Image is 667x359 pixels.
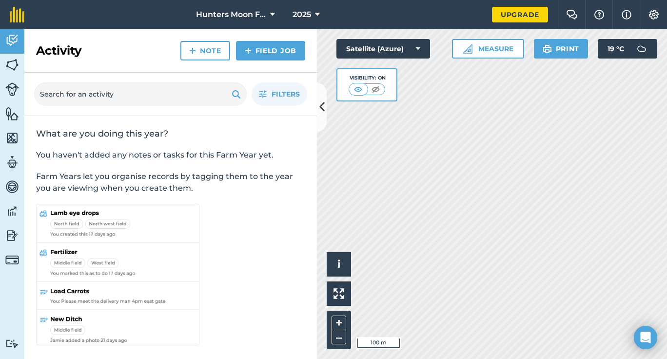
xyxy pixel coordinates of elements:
[5,155,19,170] img: svg+xml;base64,PD94bWwgdmVyc2lvbj0iMS4wIiBlbmNvZGluZz0idXRmLTgiPz4KPCEtLSBHZW5lcmF0b3I6IEFkb2JlIE...
[593,10,605,20] img: A question mark icon
[327,252,351,277] button: i
[352,84,364,94] img: svg+xml;base64,PHN2ZyB4bWxucz0iaHR0cDovL3d3dy53My5vcmcvMjAwMC9zdmciIHdpZHRoPSI1MCIgaGVpZ2h0PSI0MC...
[598,39,657,59] button: 19 °C
[5,33,19,48] img: svg+xml;base64,PD94bWwgdmVyc2lvbj0iMS4wIiBlbmNvZGluZz0idXRmLTgiPz4KPCEtLSBHZW5lcmF0b3I6IEFkb2JlIE...
[34,82,247,106] input: Search for an activity
[5,106,19,121] img: svg+xml;base64,PHN2ZyB4bWxucz0iaHR0cDovL3d3dy53My5vcmcvMjAwMC9zdmciIHdpZHRoPSI1NiIgaGVpZ2h0PSI2MC...
[349,74,386,82] div: Visibility: On
[180,41,230,60] a: Note
[634,326,657,349] div: Open Intercom Messenger
[370,84,382,94] img: svg+xml;base64,PHN2ZyB4bWxucz0iaHR0cDovL3d3dy53My5vcmcvMjAwMC9zdmciIHdpZHRoPSI1MCIgaGVpZ2h0PSI0MC...
[5,204,19,219] img: svg+xml;base64,PD94bWwgdmVyc2lvbj0iMS4wIiBlbmNvZGluZz0idXRmLTgiPz4KPCEtLSBHZW5lcmF0b3I6IEFkb2JlIE...
[293,9,311,20] span: 2025
[5,82,19,96] img: svg+xml;base64,PD94bWwgdmVyc2lvbj0iMS4wIiBlbmNvZGluZz0idXRmLTgiPz4KPCEtLSBHZW5lcmF0b3I6IEFkb2JlIE...
[492,7,548,22] a: Upgrade
[543,43,552,55] img: svg+xml;base64,PHN2ZyB4bWxucz0iaHR0cDovL3d3dy53My5vcmcvMjAwMC9zdmciIHdpZHRoPSIxOSIgaGVpZ2h0PSIyNC...
[5,131,19,145] img: svg+xml;base64,PHN2ZyB4bWxucz0iaHR0cDovL3d3dy53My5vcmcvMjAwMC9zdmciIHdpZHRoPSI1NiIgaGVpZ2h0PSI2MC...
[36,43,81,59] h2: Activity
[463,44,472,54] img: Ruler icon
[534,39,589,59] button: Print
[336,39,430,59] button: Satellite (Azure)
[332,330,346,344] button: –
[5,58,19,72] img: svg+xml;base64,PHN2ZyB4bWxucz0iaHR0cDovL3d3dy53My5vcmcvMjAwMC9zdmciIHdpZHRoPSI1NiIgaGVpZ2h0PSI2MC...
[332,316,346,330] button: +
[252,82,307,106] button: Filters
[5,179,19,194] img: svg+xml;base64,PD94bWwgdmVyc2lvbj0iMS4wIiBlbmNvZGluZz0idXRmLTgiPz4KPCEtLSBHZW5lcmF0b3I6IEFkb2JlIE...
[622,9,631,20] img: svg+xml;base64,PHN2ZyB4bWxucz0iaHR0cDovL3d3dy53My5vcmcvMjAwMC9zdmciIHdpZHRoPSIxNyIgaGVpZ2h0PSIxNy...
[566,10,578,20] img: Two speech bubbles overlapping with the left bubble in the forefront
[189,45,196,57] img: svg+xml;base64,PHN2ZyB4bWxucz0iaHR0cDovL3d3dy53My5vcmcvMjAwMC9zdmciIHdpZHRoPSIxNCIgaGVpZ2h0PSIyNC...
[452,39,524,59] button: Measure
[10,7,24,22] img: fieldmargin Logo
[232,88,241,100] img: svg+xml;base64,PHN2ZyB4bWxucz0iaHR0cDovL3d3dy53My5vcmcvMjAwMC9zdmciIHdpZHRoPSIxOSIgaGVpZ2h0PSIyNC...
[272,89,300,100] span: Filters
[333,288,344,299] img: Four arrows, one pointing top left, one top right, one bottom right and the last bottom left
[608,39,624,59] span: 19 ° C
[236,41,305,60] a: Field Job
[5,339,19,348] img: svg+xml;base64,PD94bWwgdmVyc2lvbj0iMS4wIiBlbmNvZGluZz0idXRmLTgiPz4KPCEtLSBHZW5lcmF0b3I6IEFkb2JlIE...
[36,171,305,194] p: Farm Years let you organise records by tagging them to the year you are viewing when you create t...
[5,253,19,267] img: svg+xml;base64,PD94bWwgdmVyc2lvbj0iMS4wIiBlbmNvZGluZz0idXRmLTgiPz4KPCEtLSBHZW5lcmF0b3I6IEFkb2JlIE...
[36,128,305,140] h2: What are you doing this year?
[632,39,651,59] img: svg+xml;base64,PD94bWwgdmVyc2lvbj0iMS4wIiBlbmNvZGluZz0idXRmLTgiPz4KPCEtLSBHZW5lcmF0b3I6IEFkb2JlIE...
[245,45,252,57] img: svg+xml;base64,PHN2ZyB4bWxucz0iaHR0cDovL3d3dy53My5vcmcvMjAwMC9zdmciIHdpZHRoPSIxNCIgaGVpZ2h0PSIyNC...
[648,10,660,20] img: A cog icon
[196,9,266,20] span: Hunters Moon Farm
[36,149,305,161] p: You haven't added any notes or tasks for this Farm Year yet.
[5,228,19,243] img: svg+xml;base64,PD94bWwgdmVyc2lvbj0iMS4wIiBlbmNvZGluZz0idXRmLTgiPz4KPCEtLSBHZW5lcmF0b3I6IEFkb2JlIE...
[337,258,340,270] span: i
